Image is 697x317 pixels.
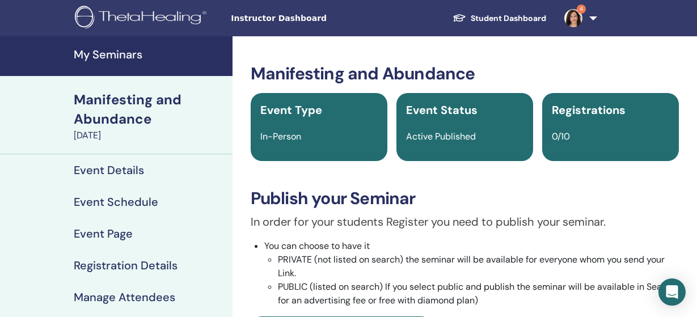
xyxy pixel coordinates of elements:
h4: Event Details [74,163,144,177]
img: graduation-cap-white.svg [453,13,466,23]
span: Registrations [552,103,626,117]
img: default.jpg [564,9,582,27]
li: You can choose to have it [264,239,679,307]
span: In-Person [260,130,301,142]
h3: Publish your Seminar [251,188,679,209]
a: Manifesting and Abundance[DATE] [67,90,233,142]
span: Event Type [260,103,322,117]
h4: Registration Details [74,259,178,272]
span: 4 [577,5,586,14]
div: Manifesting and Abundance [74,90,226,129]
span: Event Status [406,103,478,117]
h3: Manifesting and Abundance [251,64,679,84]
img: logo.png [75,6,210,31]
h4: My Seminars [74,48,226,61]
span: Instructor Dashboard [231,12,401,24]
div: [DATE] [74,129,226,142]
h4: Manage Attendees [74,290,175,304]
div: Open Intercom Messenger [658,278,686,306]
li: PRIVATE (not listed on search) the seminar will be available for everyone whom you send your Link. [278,253,679,280]
span: Active Published [406,130,476,142]
h4: Event Page [74,227,133,240]
a: Student Dashboard [443,8,555,29]
h4: Event Schedule [74,195,158,209]
p: In order for your students Register you need to publish your seminar. [251,213,679,230]
span: 0/10 [552,130,570,142]
li: PUBLIC (listed on search) If you select public and publish the seminar will be available in Searc... [278,280,679,307]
